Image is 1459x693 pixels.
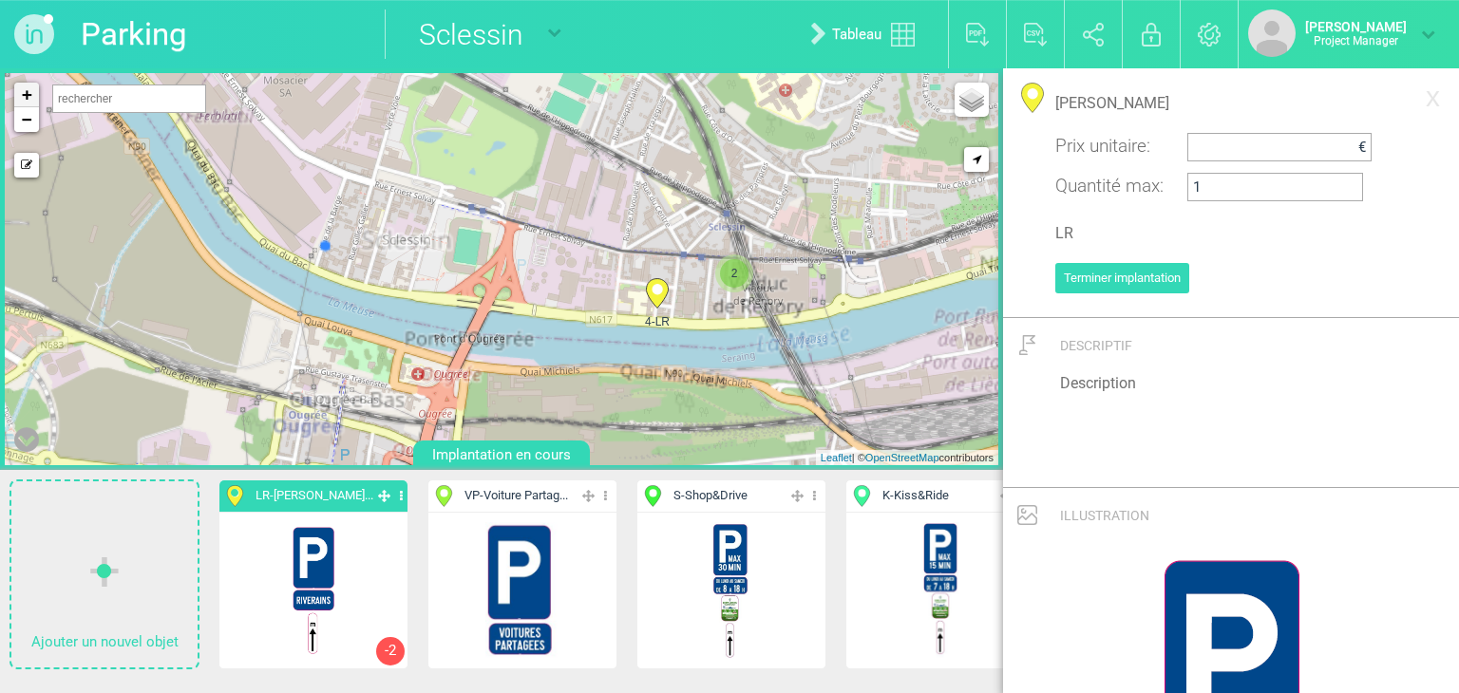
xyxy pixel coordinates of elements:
img: 144241906668.png [286,520,341,661]
img: export_pdf.svg [966,23,990,47]
img: IMP_ICON_integration.svg [1017,505,1037,525]
span: 2 [720,259,748,288]
a: [PERSON_NAME]Project Manager [1248,9,1435,57]
img: 131238905293.jpe [710,520,754,661]
span: Descriptif [1060,338,1132,353]
img: IMP_ICON_emplacement.svg [1019,335,1036,355]
input: rechercher [52,84,206,113]
span: VP - Voiture Partag... [464,487,568,505]
a: Zoom in [14,83,39,107]
input: Nom [1055,83,1407,123]
img: 145421738773.jpe [483,520,561,661]
a: Leaflet [821,452,852,463]
a: OpenStreetMap [865,452,939,463]
p: Ajouter un nouvel objet [11,627,198,657]
input: Référence [1055,213,1407,253]
a: x [1416,78,1450,116]
span: Implantation en cours [413,440,590,465]
img: settings.svg [1198,23,1222,47]
img: default_avatar.png [1248,9,1296,57]
img: share.svg [1083,23,1105,47]
label: Quantité max : [1055,173,1179,198]
label: Prix unitaire : [1055,133,1179,159]
img: export_csv.svg [1024,23,1048,47]
a: Layers [955,83,989,117]
img: locked.svg [1142,23,1161,47]
span: LR - [PERSON_NAME]... [256,487,373,505]
img: 131200708797.jpe [919,520,961,661]
span: Illustration [1060,508,1149,523]
a: Parking [GEOGRAPHIC_DATA] [81,9,366,59]
span: 4-LR [633,313,682,330]
span: € [1358,139,1366,156]
div: | © contributors [816,450,998,466]
button: Terminer implantation [1055,263,1189,293]
a: Tableau [796,4,938,65]
div: -2 [376,637,405,665]
strong: [PERSON_NAME] [1305,19,1407,34]
a: Zoom out [14,107,39,132]
span: S - Shop&Drive [673,487,748,505]
a: Ajouter un nouvel objet [11,481,198,667]
span: K - Kiss&Ride [882,487,949,505]
p: Project Manager [1305,34,1407,47]
img: tableau.svg [891,23,915,47]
